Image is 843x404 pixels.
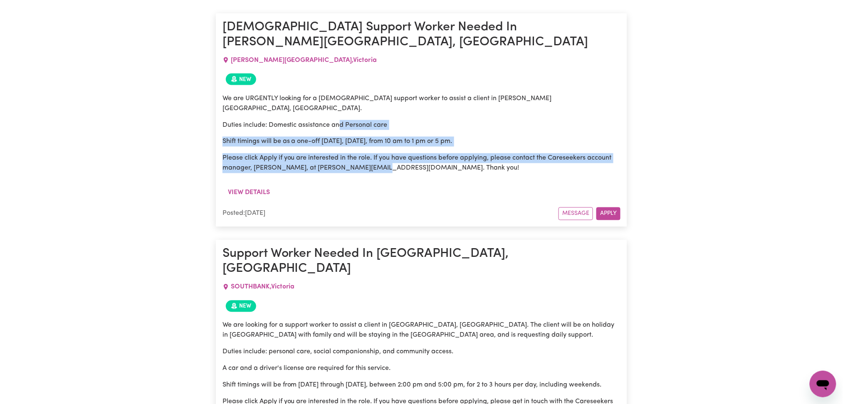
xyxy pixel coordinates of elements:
[222,120,621,130] p: Duties include: Domestic assistance and Personal care
[222,20,621,50] h1: [DEMOGRAPHIC_DATA] Support Worker Needed In [PERSON_NAME][GEOGRAPHIC_DATA], [GEOGRAPHIC_DATA]
[222,94,621,113] p: We are URGENTLY looking for a [DEMOGRAPHIC_DATA] support worker to assist a client in [PERSON_NAM...
[222,137,621,147] p: Shift timings will be as a one-off [DATE], [DATE], from 10 am to 1 pm or 5 pm.
[231,57,377,64] span: [PERSON_NAME][GEOGRAPHIC_DATA] , Victoria
[559,207,593,220] button: Message
[222,364,621,374] p: A car and a driver's license are required for this service.
[810,371,836,397] iframe: Button to launch messaging window
[231,284,295,291] span: SOUTHBANK , Victoria
[222,153,621,173] p: Please click Apply if you are interested in the role. If you have questions before applying, plea...
[222,209,559,219] div: Posted: [DATE]
[226,74,256,85] span: Job posted within the last 30 days
[226,301,256,312] span: Job posted within the last 30 days
[222,347,621,357] p: Duties include: personal care, social companionship, and community access.
[222,247,621,277] h1: Support Worker Needed In [GEOGRAPHIC_DATA], [GEOGRAPHIC_DATA]
[222,380,621,390] p: Shift timings will be from [DATE] through [DATE], between 2:00 pm and 5:00 pm, for 2 to 3 hours p...
[596,207,621,220] button: Apply for this job
[222,320,621,340] p: We are looking for a support worker to assist a client in [GEOGRAPHIC_DATA], [GEOGRAPHIC_DATA]. T...
[222,185,275,201] button: View details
